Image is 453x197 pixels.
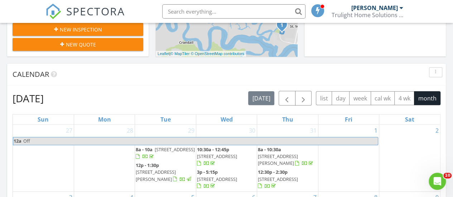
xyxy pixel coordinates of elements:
td: Go to August 1, 2025 [318,125,379,192]
button: month [414,91,440,105]
span: Off [23,138,30,144]
button: cal wk [371,91,395,105]
a: Go to July 31, 2025 [309,125,318,136]
a: Go to July 29, 2025 [187,125,196,136]
td: Go to August 2, 2025 [379,125,440,192]
button: Next month [295,91,312,105]
img: The Best Home Inspection Software - Spectora [45,4,61,19]
a: Go to August 2, 2025 [434,125,440,136]
a: Go to July 27, 2025 [64,125,74,136]
span: SPECTORA [66,4,125,19]
span: 10:30a - 12:45p [197,146,229,153]
span: New Quote [66,41,96,48]
a: Wednesday [219,114,234,124]
button: list [316,91,332,105]
div: | [156,51,246,57]
a: 10:30a - 12:45p [STREET_ADDRESS] [197,146,256,168]
span: New Inspection [60,26,102,33]
a: 12p - 1:30p [STREET_ADDRESS][PERSON_NAME] [136,162,192,182]
button: day [332,91,350,105]
div: [PERSON_NAME] [351,4,398,11]
a: Sunday [36,114,50,124]
button: New Inspection [13,23,143,36]
td: Go to July 27, 2025 [13,125,74,192]
a: 12:30p - 2:30p [STREET_ADDRESS] [258,168,317,191]
span: 12:30p - 2:30p [258,169,288,175]
a: Go to July 30, 2025 [247,125,257,136]
a: Leaflet [158,51,169,56]
a: 12:30p - 2:30p [STREET_ADDRESS] [258,169,298,189]
span: 10 [443,173,452,178]
h2: [DATE] [13,91,44,105]
iframe: Intercom live chat [429,173,446,190]
a: SPECTORA [45,10,125,25]
span: Calendar [13,69,49,79]
input: Search everything... [162,4,305,19]
span: 8a - 10a [136,146,153,153]
a: 3p - 5:15p [STREET_ADDRESS] [197,168,256,191]
a: Friday [343,114,354,124]
a: Monday [97,114,112,124]
button: New Quote [13,38,143,51]
button: 4 wk [394,91,414,105]
span: 8a - 10:30a [258,146,281,153]
span: [STREET_ADDRESS] [197,176,237,182]
a: Thursday [280,114,294,124]
a: Go to August 1, 2025 [373,125,379,136]
button: Previous month [279,91,295,105]
a: 8a - 10a [STREET_ADDRESS] [136,146,195,161]
div: 706 Conyers St W, St. Marys, GA 31558 [282,24,286,29]
a: 8a - 10a [STREET_ADDRESS] [136,146,195,159]
span: [STREET_ADDRESS] [155,146,195,153]
a: 3p - 5:15p [STREET_ADDRESS] [197,169,237,189]
span: 3p - 5:15p [197,169,218,175]
td: Go to July 28, 2025 [74,125,135,192]
span: [STREET_ADDRESS] [258,176,298,182]
div: Trulight Home Solutions LLC [332,11,403,19]
a: Tuesday [159,114,172,124]
td: Go to July 30, 2025 [196,125,257,192]
a: Saturday [404,114,416,124]
a: 8a - 10:30a [STREET_ADDRESS][PERSON_NAME] [258,146,314,166]
a: Go to July 28, 2025 [125,125,135,136]
a: © MapTiler [170,51,190,56]
a: 8a - 10:30a [STREET_ADDRESS][PERSON_NAME] [258,146,317,168]
span: 12a [13,137,22,145]
button: week [349,91,371,105]
a: 12p - 1:30p [STREET_ADDRESS][PERSON_NAME] [136,161,195,184]
i: 1 [280,23,283,28]
td: Go to July 31, 2025 [257,125,318,192]
button: [DATE] [248,91,274,105]
span: [STREET_ADDRESS][PERSON_NAME] [258,153,298,166]
span: [STREET_ADDRESS][PERSON_NAME] [136,169,176,182]
a: © OpenStreetMap contributors [191,51,244,56]
td: Go to July 29, 2025 [135,125,196,192]
span: [STREET_ADDRESS] [197,153,237,159]
span: 12p - 1:30p [136,162,159,168]
a: 10:30a - 12:45p [STREET_ADDRESS] [197,146,237,166]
